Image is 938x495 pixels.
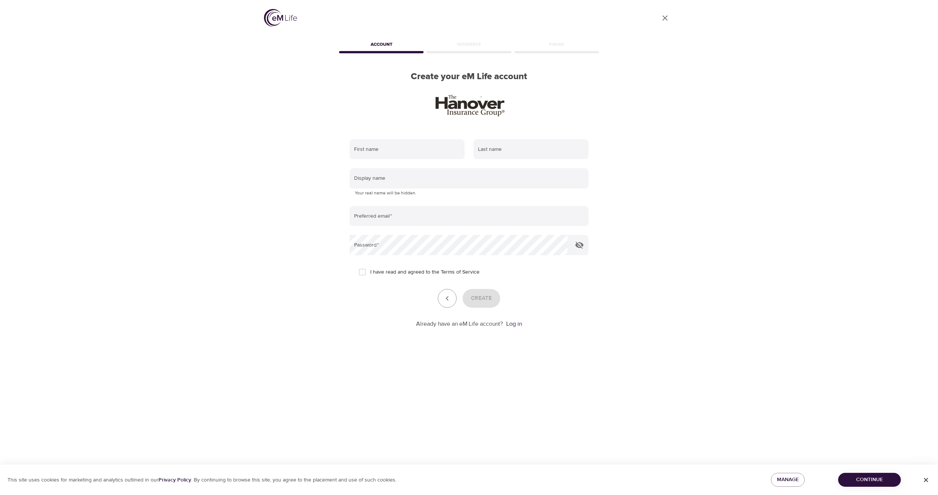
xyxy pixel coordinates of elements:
img: HIG_wordmrk_k.jpg [428,91,510,118]
h2: Create your eM Life account [338,71,600,82]
img: logo [264,9,297,27]
button: Continue [838,473,901,487]
p: Your real name will be hidden. [355,190,583,197]
span: I have read and agreed to the [370,268,480,276]
a: Privacy Policy [158,477,191,483]
a: close [656,9,674,27]
span: Continue [844,475,895,484]
a: Terms of Service [441,268,480,276]
button: Manage [771,473,805,487]
a: Log in [506,320,522,328]
span: Manage [777,475,799,484]
p: Already have an eM Life account? [416,320,503,328]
